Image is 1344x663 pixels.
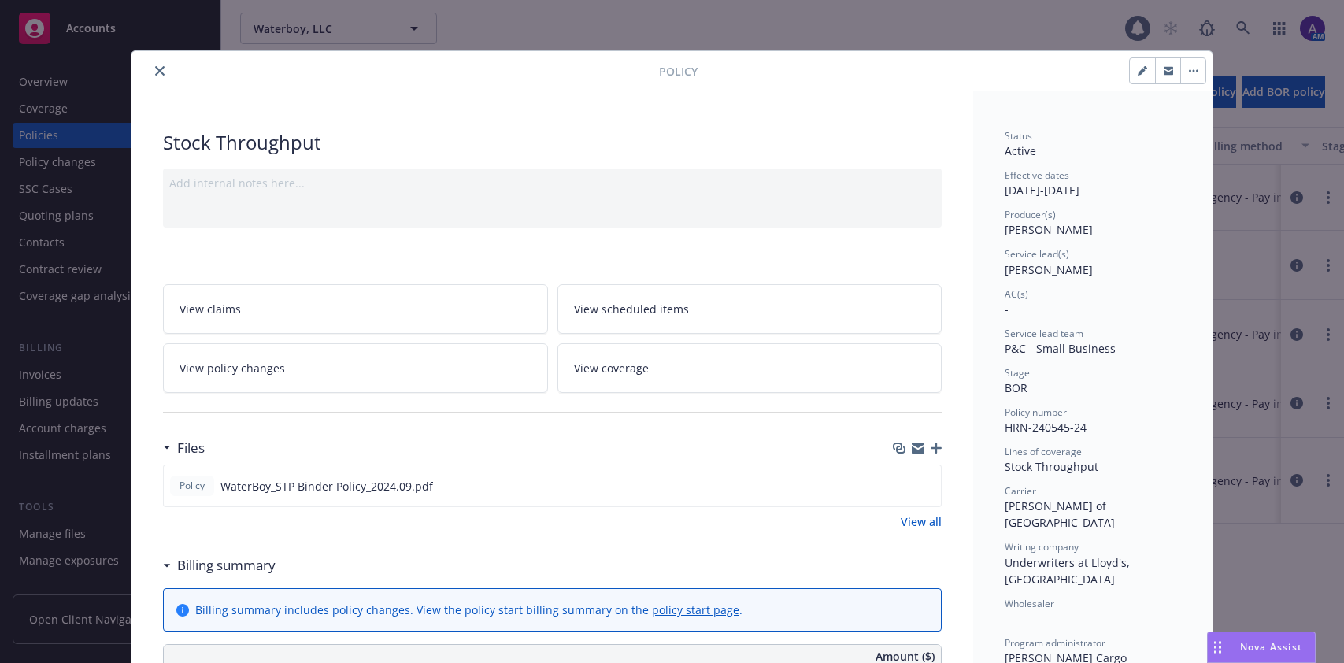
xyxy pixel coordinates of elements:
[557,284,942,334] a: View scheduled items
[1005,597,1054,610] span: Wholesaler
[1005,459,1098,474] span: Stock Throughput
[1005,129,1032,143] span: Status
[169,175,935,191] div: Add internal notes here...
[574,301,689,317] span: View scheduled items
[220,478,433,494] span: WaterBoy_STP Binder Policy_2024.09.pdf
[163,438,205,458] div: Files
[163,284,548,334] a: View claims
[1005,498,1115,530] span: [PERSON_NAME] of [GEOGRAPHIC_DATA]
[1005,208,1056,221] span: Producer(s)
[1005,380,1027,395] span: BOR
[163,555,276,576] div: Billing summary
[177,555,276,576] h3: Billing summary
[1005,327,1083,340] span: Service lead team
[1005,262,1093,277] span: [PERSON_NAME]
[1005,406,1067,419] span: Policy number
[1005,611,1009,626] span: -
[163,343,548,393] a: View policy changes
[1005,484,1036,498] span: Carrier
[557,343,942,393] a: View coverage
[1005,169,1181,198] div: [DATE] - [DATE]
[177,438,205,458] h3: Files
[1005,420,1087,435] span: HRN-240545-24
[1005,366,1030,380] span: Stage
[150,61,169,80] button: close
[1005,169,1069,182] span: Effective dates
[1240,640,1302,654] span: Nova Assist
[1005,302,1009,317] span: -
[895,478,908,494] button: download file
[1005,540,1079,554] span: Writing company
[1005,555,1133,587] span: Underwriters at Lloyd's, [GEOGRAPHIC_DATA]
[920,478,935,494] button: preview file
[901,513,942,530] a: View all
[1207,632,1316,663] button: Nova Assist
[1005,247,1069,261] span: Service lead(s)
[1005,222,1093,237] span: [PERSON_NAME]
[1005,143,1036,158] span: Active
[195,602,742,618] div: Billing summary includes policy changes. View the policy start billing summary on the .
[1005,341,1116,356] span: P&C - Small Business
[180,360,285,376] span: View policy changes
[1005,636,1105,650] span: Program administrator
[652,602,739,617] a: policy start page
[176,479,208,493] span: Policy
[180,301,241,317] span: View claims
[163,129,942,156] div: Stock Throughput
[659,63,698,80] span: Policy
[574,360,649,376] span: View coverage
[1005,287,1028,301] span: AC(s)
[1208,632,1227,662] div: Drag to move
[1005,445,1082,458] span: Lines of coverage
